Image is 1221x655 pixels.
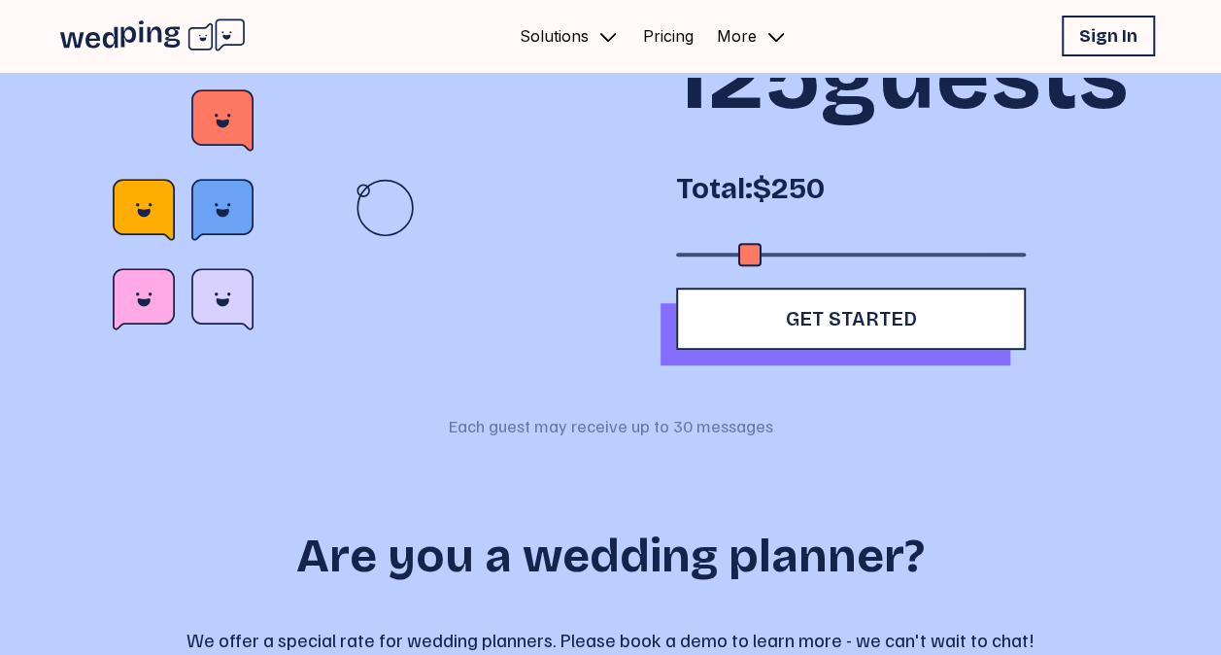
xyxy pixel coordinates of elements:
p: We offer a special rate for wedding planners. Please book a demo to learn more - we can't wait to... [187,626,1034,653]
button: More [709,16,796,56]
p: Solutions [520,24,589,48]
span: Get Started [785,307,916,330]
h1: Sign In [1079,22,1137,50]
div: Accessibility label [738,243,762,266]
h1: 125 guests [676,31,1026,124]
button: Get Started [676,288,1026,350]
h1: Are you a wedding planner? [296,533,925,579]
a: Pricing [643,24,694,48]
button: Sign In [1062,16,1155,56]
p: More [717,24,757,48]
p: Each guest may receive up to 30 messages [449,412,773,439]
button: Solutions [512,16,627,56]
nav: Primary Navigation [512,16,796,56]
h1: Total: $250 [676,171,1026,206]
